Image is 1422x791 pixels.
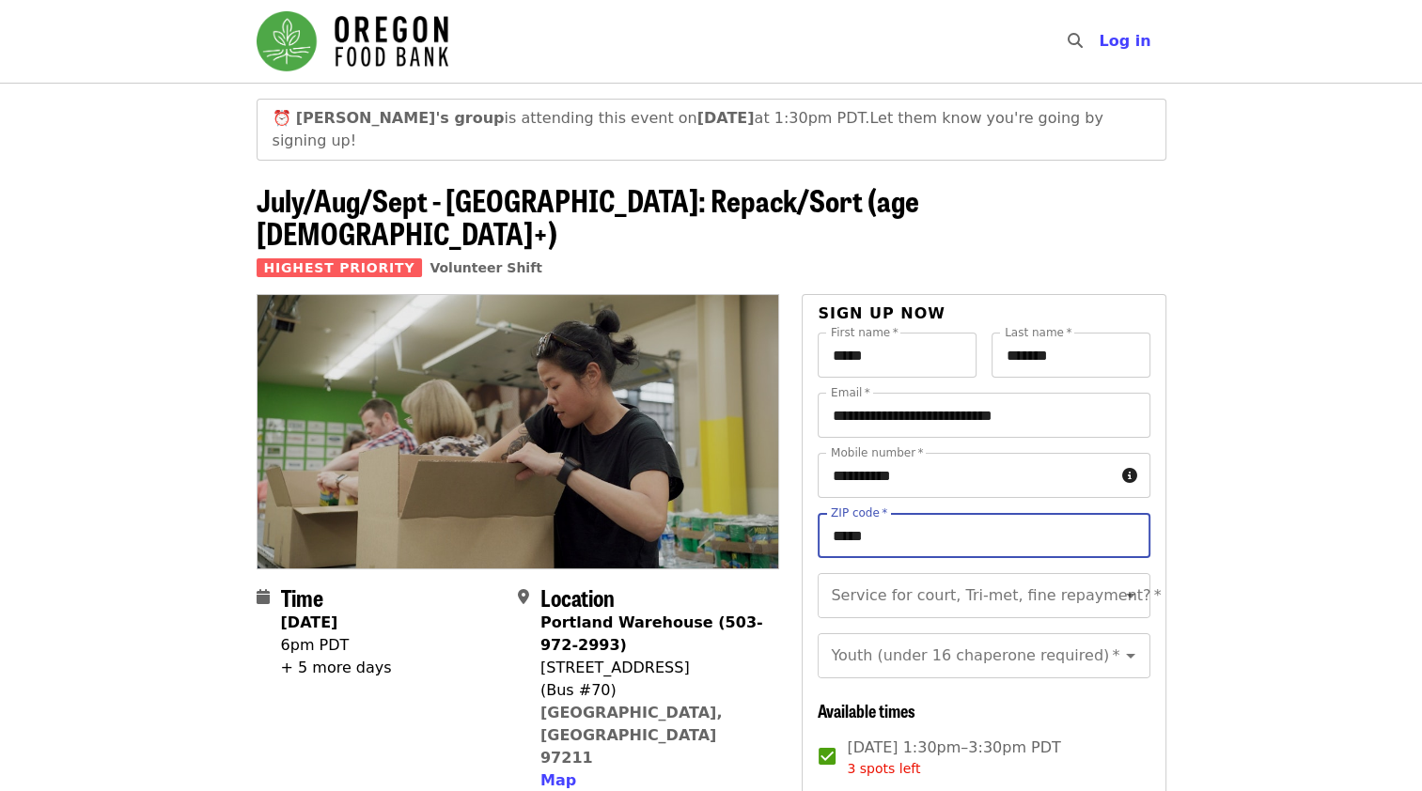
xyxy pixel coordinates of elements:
span: Log in [1099,32,1150,50]
span: is attending this event on at 1:30pm PDT. [296,109,870,127]
label: First name [831,327,899,338]
strong: [DATE] [697,109,755,127]
input: First name [818,333,977,378]
i: map-marker-alt icon [518,588,529,606]
div: (Bus #70) [540,679,764,702]
a: [GEOGRAPHIC_DATA], [GEOGRAPHIC_DATA] 97211 [540,704,723,767]
strong: [DATE] [281,613,338,631]
img: Oregon Food Bank - Home [257,11,448,71]
input: Search [1093,19,1108,64]
input: Email [818,393,1149,438]
input: Last name [992,333,1150,378]
div: + 5 more days [281,657,392,679]
i: search icon [1067,32,1082,50]
i: circle-info icon [1122,467,1137,485]
span: [DATE] 1:30pm–3:30pm PDT [847,737,1060,779]
span: Available times [818,698,915,722]
span: Location [540,581,615,613]
label: ZIP code [831,507,887,519]
i: calendar icon [257,588,270,606]
input: ZIP code [818,513,1149,558]
label: Last name [1005,327,1071,338]
a: Volunteer Shift [430,260,542,275]
button: Open [1117,643,1144,669]
span: Sign up now [818,304,945,322]
input: Mobile number [818,453,1114,498]
span: Highest Priority [257,258,423,277]
strong: Portland Warehouse (503-972-2993) [540,613,763,654]
span: 3 spots left [847,761,920,776]
strong: [PERSON_NAME]'s group [296,109,505,127]
span: clock emoji [273,109,291,127]
label: Mobile number [831,447,923,458]
span: July/Aug/Sept - [GEOGRAPHIC_DATA]: Repack/Sort (age [DEMOGRAPHIC_DATA]+) [257,178,919,255]
img: July/Aug/Sept - Portland: Repack/Sort (age 8+) organized by Oregon Food Bank [258,295,779,567]
button: Open [1117,582,1144,609]
div: [STREET_ADDRESS] [540,657,764,679]
label: Email [831,387,870,398]
span: Map [540,771,576,789]
span: Time [281,581,323,613]
div: 6pm PDT [281,634,392,657]
button: Log in [1084,23,1165,60]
